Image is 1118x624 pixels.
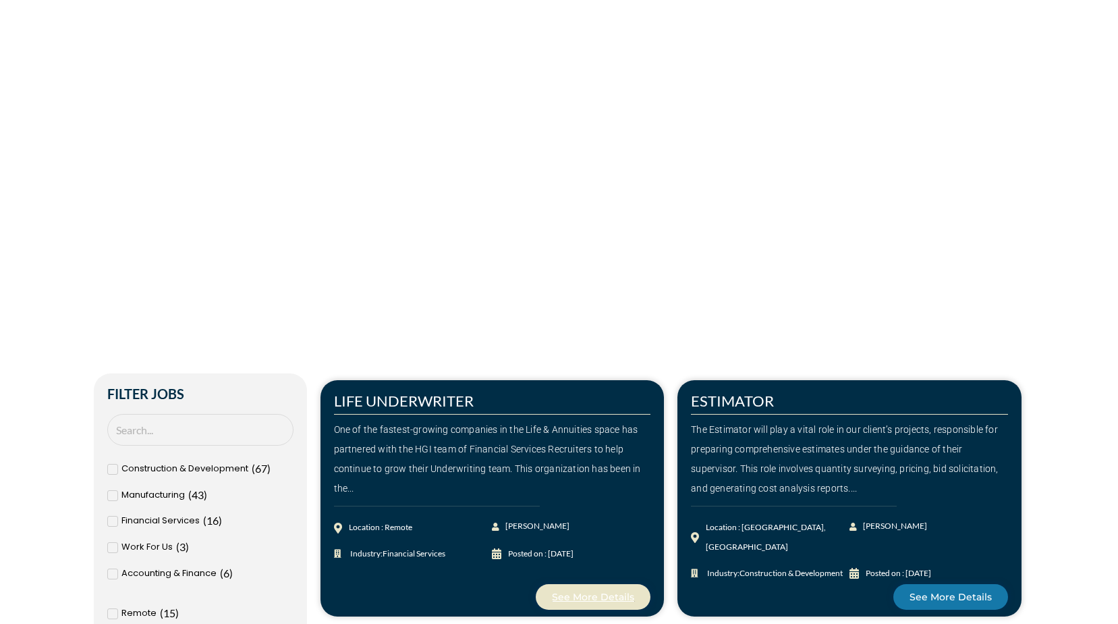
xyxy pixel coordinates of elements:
[267,462,271,475] span: )
[160,606,163,619] span: (
[383,548,445,558] span: Financial Services
[163,606,175,619] span: 15
[349,518,412,538] div: Location : Remote
[502,517,569,536] span: [PERSON_NAME]
[866,564,931,583] div: Posted on : [DATE]
[176,540,179,553] span: (
[206,514,219,527] span: 16
[121,604,157,623] span: Remote
[849,517,928,536] a: [PERSON_NAME]
[910,592,992,602] span: See More Details
[215,126,236,140] span: Jobs
[181,62,376,111] span: Make Your
[229,567,233,579] span: )
[385,64,583,109] span: Next Move
[739,568,843,578] span: Construction & Development
[552,592,634,602] span: See More Details
[121,564,217,583] span: Accounting & Finance
[204,488,207,501] span: )
[334,420,651,498] div: One of the fastest-growing companies in the Life & Annuities space has partnered with the HGI tea...
[219,514,222,527] span: )
[706,518,849,557] div: Location : [GEOGRAPHIC_DATA], [GEOGRAPHIC_DATA]
[691,564,849,583] a: Industry:Construction & Development
[536,584,650,610] a: See More Details
[334,544,493,564] a: Industry:Financial Services
[121,486,185,505] span: Manufacturing
[334,392,474,410] a: LIFE UNDERWRITER
[860,517,927,536] span: [PERSON_NAME]
[704,564,843,583] span: Industry:
[492,517,571,536] a: [PERSON_NAME]
[691,420,1008,498] div: The Estimator will play a vital role in our client’s projects, responsible for preparing comprehe...
[179,540,186,553] span: 3
[347,544,445,564] span: Industry:
[121,538,173,557] span: Work For Us
[107,414,294,446] input: Search Job
[181,126,210,140] a: Home
[893,584,1008,610] a: See More Details
[188,488,192,501] span: (
[203,514,206,527] span: (
[223,567,229,579] span: 6
[121,459,248,479] span: Construction & Development
[181,126,236,140] span: »
[220,567,223,579] span: (
[192,488,204,501] span: 43
[255,462,267,475] span: 67
[186,540,189,553] span: )
[508,544,574,564] div: Posted on : [DATE]
[107,387,294,400] h2: Filter Jobs
[175,606,179,619] span: )
[691,392,774,410] a: ESTIMATOR
[121,511,200,531] span: Financial Services
[252,462,255,475] span: (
